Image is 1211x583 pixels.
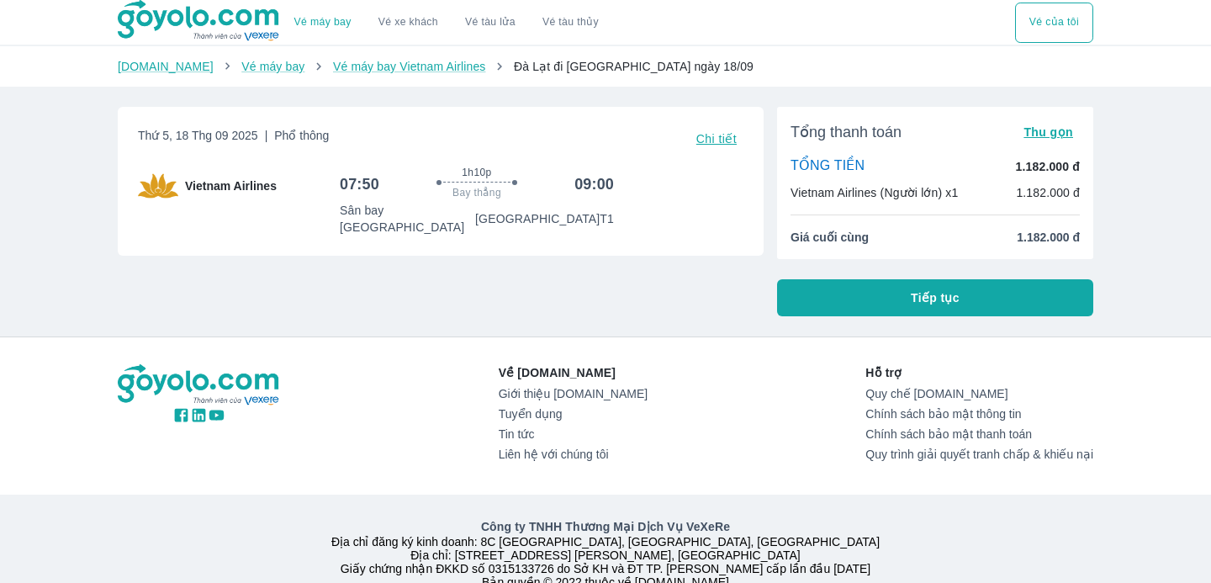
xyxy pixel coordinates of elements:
[462,166,491,179] span: 1h10p
[911,289,960,306] span: Tiếp tục
[241,60,304,73] a: Vé máy bay
[777,279,1093,316] button: Tiếp tục
[865,448,1093,461] a: Quy trình giải quyết tranh chấp & khiếu nại
[118,58,1093,75] nav: breadcrumb
[499,387,648,400] a: Giới thiệu [DOMAIN_NAME]
[281,3,612,43] div: choose transportation mode
[690,127,743,151] button: Chi tiết
[1017,229,1080,246] span: 1.182.000 đ
[865,407,1093,421] a: Chính sách bảo mật thông tin
[499,427,648,441] a: Tin tức
[1016,158,1080,175] p: 1.182.000 đ
[118,364,281,406] img: logo
[499,448,648,461] a: Liên hệ với chúng tôi
[452,186,501,199] span: Bay thẳng
[791,157,865,176] p: TỔNG TIỀN
[499,407,648,421] a: Tuyển dụng
[333,60,486,73] a: Vé máy bay Vietnam Airlines
[185,178,277,194] span: Vietnam Airlines
[574,174,614,194] h6: 09:00
[865,364,1093,381] p: Hỗ trợ
[1023,125,1073,139] span: Thu gọn
[696,132,737,146] span: Chi tiết
[294,16,352,29] a: Vé máy bay
[791,184,958,201] p: Vietnam Airlines (Người lớn) x1
[274,129,329,142] span: Phổ thông
[529,3,612,43] button: Vé tàu thủy
[514,60,754,73] span: Đà Lạt đi [GEOGRAPHIC_DATA] ngày 18/09
[340,202,475,236] p: Sân bay [GEOGRAPHIC_DATA]
[378,16,438,29] a: Vé xe khách
[118,60,214,73] a: [DOMAIN_NAME]
[791,122,902,142] span: Tổng thanh toán
[865,427,1093,441] a: Chính sách bảo mật thanh toán
[340,174,379,194] h6: 07:50
[499,364,648,381] p: Về [DOMAIN_NAME]
[1015,3,1093,43] div: choose transportation mode
[475,210,614,227] p: [GEOGRAPHIC_DATA] T1
[138,127,329,151] span: Thứ 5, 18 Thg 09 2025
[791,229,869,246] span: Giá cuối cùng
[1015,3,1093,43] button: Vé của tôi
[1016,184,1080,201] p: 1.182.000 đ
[121,518,1090,535] p: Công ty TNHH Thương Mại Dịch Vụ VeXeRe
[452,3,529,43] a: Vé tàu lửa
[265,129,268,142] span: |
[1017,120,1080,144] button: Thu gọn
[865,387,1093,400] a: Quy chế [DOMAIN_NAME]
